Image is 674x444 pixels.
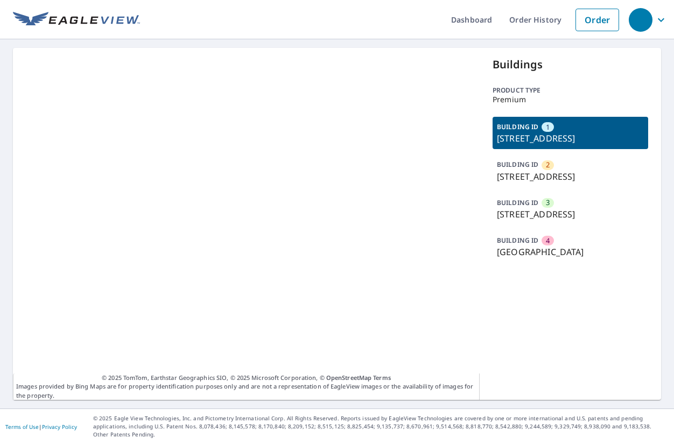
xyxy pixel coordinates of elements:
[546,236,550,246] span: 4
[326,373,371,382] a: OpenStreetMap
[497,245,644,258] p: [GEOGRAPHIC_DATA]
[546,160,550,170] span: 2
[493,57,648,73] p: Buildings
[5,423,39,431] a: Terms of Use
[546,122,550,132] span: 1
[5,424,77,430] p: |
[373,373,391,382] a: Terms
[493,95,648,104] p: Premium
[497,236,538,245] p: BUILDING ID
[493,86,648,95] p: Product type
[93,414,669,439] p: © 2025 Eagle View Technologies, Inc. and Pictometry International Corp. All Rights Reserved. Repo...
[13,373,480,400] p: Images provided by Bing Maps are for property identification purposes only and are not a represen...
[42,423,77,431] a: Privacy Policy
[575,9,619,31] a: Order
[497,208,644,221] p: [STREET_ADDRESS]
[546,198,550,208] span: 3
[497,170,644,183] p: [STREET_ADDRESS]
[102,373,391,383] span: © 2025 TomTom, Earthstar Geographics SIO, © 2025 Microsoft Corporation, ©
[13,12,140,28] img: EV Logo
[497,132,644,145] p: [STREET_ADDRESS]
[497,198,538,207] p: BUILDING ID
[497,160,538,169] p: BUILDING ID
[497,122,538,131] p: BUILDING ID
